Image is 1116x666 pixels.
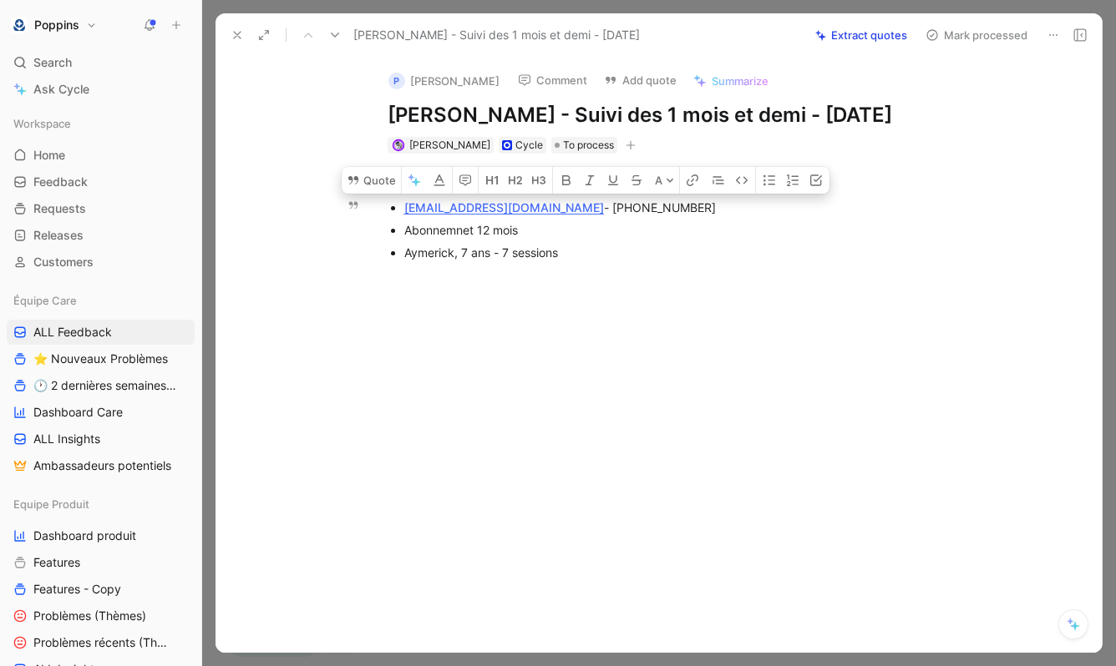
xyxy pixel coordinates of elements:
div: Cycle [515,137,543,154]
span: Problèmes (Thèmes) [33,608,146,624]
a: Requests [7,196,195,221]
img: Poppins [11,17,28,33]
a: ⭐ Nouveaux Problèmes [7,346,195,371]
button: PoppinsPoppins [7,13,101,37]
span: Dashboard produit [33,527,136,544]
button: Mark processed [918,23,1035,47]
a: Ambassadeurs potentiels [7,453,195,478]
span: Search [33,53,72,73]
span: Feedback [33,174,88,190]
button: Comment [510,68,595,92]
div: P [388,73,405,89]
span: Home [33,147,65,164]
span: Features - Copy [33,581,121,598]
span: Workspace [13,115,71,132]
span: [PERSON_NAME] [409,139,490,151]
span: 🕐 2 dernières semaines - Occurences [33,377,176,394]
span: ALL Insights [33,431,100,447]
h1: Poppins [34,18,79,33]
button: Add quote [596,68,684,92]
span: Ask Cycle [33,79,89,99]
a: ALL Insights [7,426,195,452]
div: To process [551,137,617,154]
div: - [PHONE_NUMBER] [404,199,966,216]
a: Dashboard produit [7,523,195,548]
a: Features - Copy [7,577,195,602]
a: Feedback [7,169,195,194]
a: Features [7,550,195,575]
a: Releases [7,223,195,248]
span: ALL Feedback [33,324,112,341]
div: Équipe CareALL Feedback⭐ Nouveaux Problèmes🕐 2 dernières semaines - OccurencesDashboard CareALL I... [7,288,195,478]
button: Extract quotes [808,23,915,47]
span: [PERSON_NAME] - Suivi des 1 mois et demi - [DATE] [353,25,640,45]
a: Home [7,143,195,168]
button: P[PERSON_NAME] [381,68,507,93]
h1: [PERSON_NAME] - Suivi des 1 mois et demi - [DATE] [388,102,966,129]
span: ⭐ Nouveaux Problèmes [33,351,168,367]
div: Workspace [7,111,195,136]
a: 🕐 2 dernières semaines - Occurences [7,373,195,398]
button: Summarize [686,69,776,93]
span: Equipe Produit [13,496,89,512]
a: Dashboard Care [7,400,195,425]
span: Requests [33,200,86,217]
a: ALL Feedback [7,320,195,345]
span: Ambassadeurs potentiels [33,457,171,474]
a: [URL][DOMAIN_NAME] [388,174,515,188]
span: Summarize [712,73,769,88]
span: Équipe Care [13,292,77,309]
span: Problèmes récents (Thèmes) [33,634,173,651]
span: To process [563,137,614,154]
a: [EMAIL_ADDRESS][DOMAIN_NAME] [404,200,604,214]
a: Ask Cycle [7,77,195,102]
a: Problèmes (Thèmes) [7,603,195,628]
div: Equipe Produit [7,492,195,517]
div: Équipe Care [7,288,195,313]
span: Features [33,554,80,571]
div: Abonnemnet 12 mois [404,221,966,239]
span: Dashboard Care [33,404,123,421]
img: avatar [393,140,403,149]
span: Releases [33,227,84,244]
div: Aymerick, 7 ans - 7 sessions [404,244,966,261]
span: Customers [33,254,94,270]
div: Search [7,50,195,75]
a: Problèmes récents (Thèmes) [7,630,195,655]
a: Customers [7,250,195,275]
